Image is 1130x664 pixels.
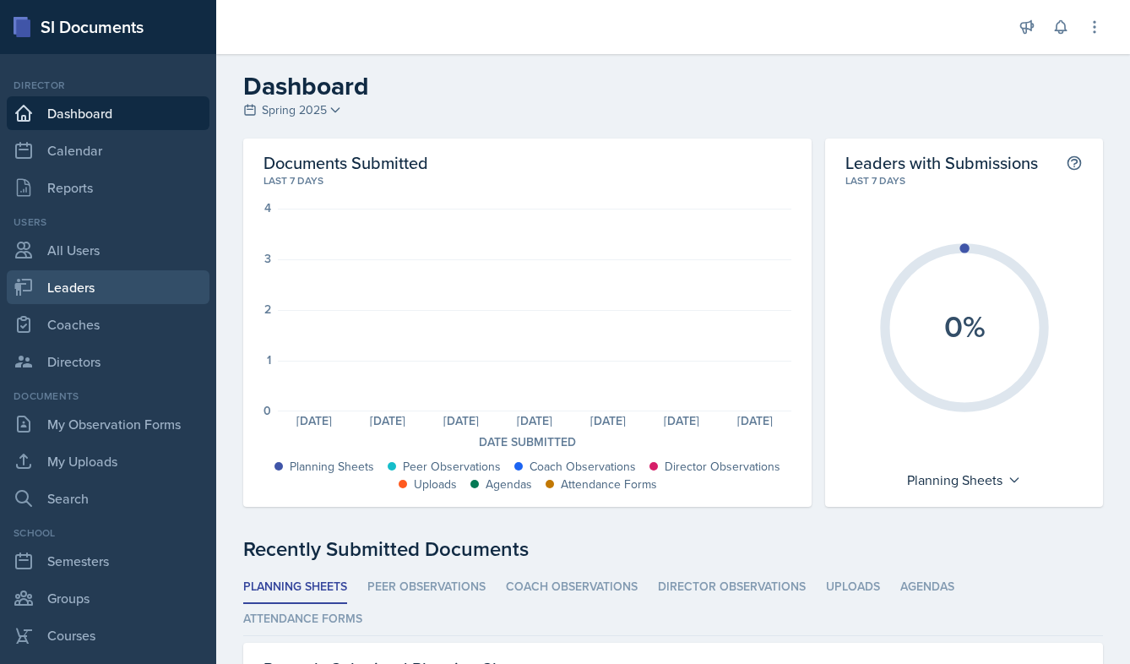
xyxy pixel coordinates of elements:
[278,415,351,427] div: [DATE]
[845,152,1038,173] h2: Leaders with Submissions
[243,571,347,604] li: Planning Sheets
[718,415,791,427] div: [DATE]
[7,133,209,167] a: Calendar
[243,71,1103,101] h2: Dashboard
[498,415,572,427] div: [DATE]
[561,476,657,493] div: Attendance Forms
[7,525,209,541] div: School
[7,270,209,304] a: Leaders
[506,571,638,604] li: Coach Observations
[900,571,954,604] li: Agendas
[7,581,209,615] a: Groups
[845,173,1083,188] div: Last 7 days
[572,415,645,427] div: [DATE]
[7,407,209,441] a: My Observation Forms
[425,415,498,427] div: [DATE]
[267,354,271,366] div: 1
[665,458,780,476] div: Director Observations
[530,458,636,476] div: Coach Observations
[263,152,791,173] h2: Documents Submitted
[243,603,362,636] li: Attendance Forms
[263,433,791,451] div: Date Submitted
[403,458,501,476] div: Peer Observations
[414,476,457,493] div: Uploads
[826,571,880,604] li: Uploads
[658,571,806,604] li: Director Observations
[264,253,271,264] div: 3
[7,96,209,130] a: Dashboard
[645,415,719,427] div: [DATE]
[264,202,271,214] div: 4
[262,101,327,119] span: Spring 2025
[7,78,209,93] div: Director
[7,345,209,378] a: Directors
[7,233,209,267] a: All Users
[7,618,209,652] a: Courses
[943,303,985,347] text: 0%
[243,534,1103,564] div: Recently Submitted Documents
[7,171,209,204] a: Reports
[7,215,209,230] div: Users
[7,308,209,341] a: Coaches
[7,389,209,404] div: Documents
[367,571,486,604] li: Peer Observations
[351,415,425,427] div: [DATE]
[263,173,791,188] div: Last 7 days
[263,405,271,416] div: 0
[486,476,532,493] div: Agendas
[290,458,374,476] div: Planning Sheets
[264,303,271,315] div: 2
[899,466,1029,493] div: Planning Sheets
[7,482,209,515] a: Search
[7,444,209,478] a: My Uploads
[7,544,209,578] a: Semesters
